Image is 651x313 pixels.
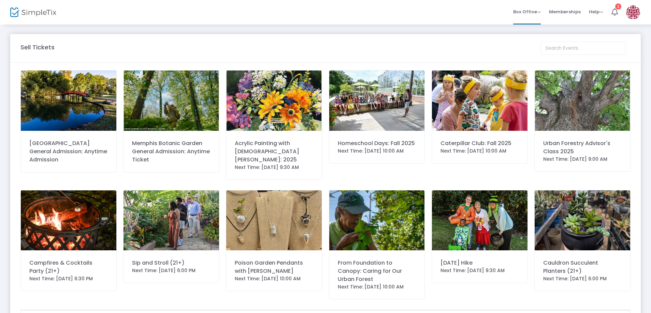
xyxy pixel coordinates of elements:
m-panel-title: Sell Tickets [20,43,55,52]
div: Poison Garden Pendants with [PERSON_NAME] [235,259,313,275]
div: Next Time: [DATE] 10:00 AM [338,283,416,291]
img: 638716849487091985638582054281118877Rhodes-fall-23-OliviaWall1.png [226,71,322,131]
div: Acrylic Painting with [DEMOGRAPHIC_DATA][PERSON_NAME]: 2025 [235,139,313,164]
img: 638791207153523448DSC00677SR-simpletix.png [124,71,219,131]
div: From Foundation to Canopy: Caring for Our Urban Forest [338,259,416,283]
img: 2407200003-JulieOBryan-OliviaWall.JPG [329,71,425,131]
div: [GEOGRAPHIC_DATA] General Admission: Anytime Admission [29,139,108,164]
img: Tropic0087-CarleeZamora-OliviaWall.JPG [124,190,219,251]
span: Help [589,9,603,15]
img: JapaneseGarden.JPG [21,71,116,131]
div: Memphis Botanic Garden General Admission: Anytime Ticket [132,139,211,164]
div: Data table [21,310,630,310]
span: Memberships [549,3,581,20]
img: treegarden3-CarleeZamora-OliviaWall.jpg [329,190,425,250]
img: cauldronplanter-CarleeZamora-OliviaWall.jpg [535,190,630,251]
img: PXL20250912164925876.jpg [226,190,322,251]
div: Cauldron Succulent Planters (21+) [543,259,622,275]
div: Next Time: [DATE] 6:00 PM [543,275,622,282]
div: 1 [615,3,621,10]
div: Sip and Stroll (21+) [132,259,211,267]
img: 6387912948428690802013-10-04-11.52.32-OliviaWall1.png [535,71,630,131]
div: Next Time: [DATE] 10:00 AM [235,275,313,282]
input: Search Events [540,42,625,55]
div: Next Time: [DATE] 9:00 AM [543,156,622,163]
div: Next Time: [DATE] 10:00 AM [440,147,519,155]
div: Next Time: [DATE] 9:30 AM [235,164,313,171]
div: Next Time: [DATE] 9:30 AM [440,267,519,274]
div: Urban Forestry Advisor's Class 2025 [543,139,622,156]
div: Next Time: [DATE] 6:00 PM [132,267,211,274]
span: Box Office [513,9,541,15]
img: 19OCT240356-OliviaWall.JPG [432,190,527,251]
div: Campfires & Cocktails Party (21+) [29,259,108,275]
img: CaterpillarClub-1335.jpg [432,71,527,131]
div: [DATE] Hike [440,259,519,267]
div: Next Time: [DATE] 10:00 AM [338,147,416,155]
img: 20OCT23266-GinaHarris-OliviaWall.JPG [21,190,116,251]
div: Homeschool Days: Fall 2025 [338,139,416,147]
div: Next Time: [DATE] 6:30 PM [29,275,108,282]
div: Caterpillar Club: Fall 2025 [440,139,519,147]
